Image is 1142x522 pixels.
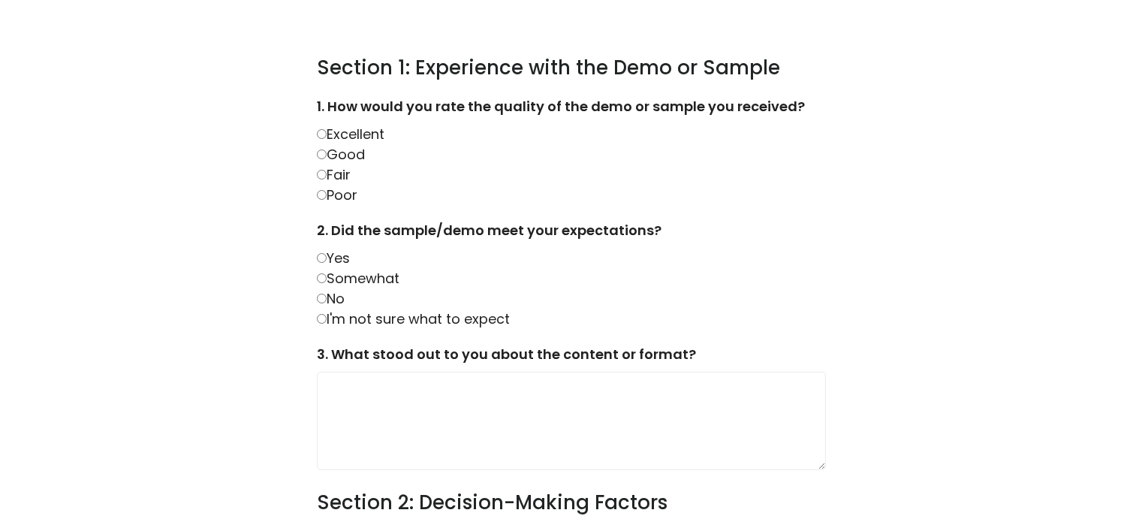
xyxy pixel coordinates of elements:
[317,273,327,283] input: Somewhat
[317,129,327,139] input: Excellent
[317,289,345,308] label: No
[317,56,826,81] h3: Section 1: Experience with the Demo or Sample
[317,269,399,288] label: Somewhat
[317,220,826,248] label: 2. Did the sample/demo meet your expectations?
[317,190,327,200] input: Poor
[317,125,384,143] label: Excellent
[317,344,826,372] label: 3. What stood out to you about the content or format?
[317,294,327,303] input: No
[317,165,351,184] label: Fair
[317,186,357,204] label: Poor
[317,149,327,159] input: Good
[317,309,510,328] label: I'm not sure what to expect
[317,249,350,267] label: Yes
[317,490,826,516] h3: Section 2: Decision-Making Factors
[317,314,327,324] input: I'm not sure what to expect
[317,96,826,124] label: 1. How would you rate the quality of the demo or sample you received?
[317,253,327,263] input: Yes
[317,170,327,180] input: Fair
[317,145,365,164] label: Good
